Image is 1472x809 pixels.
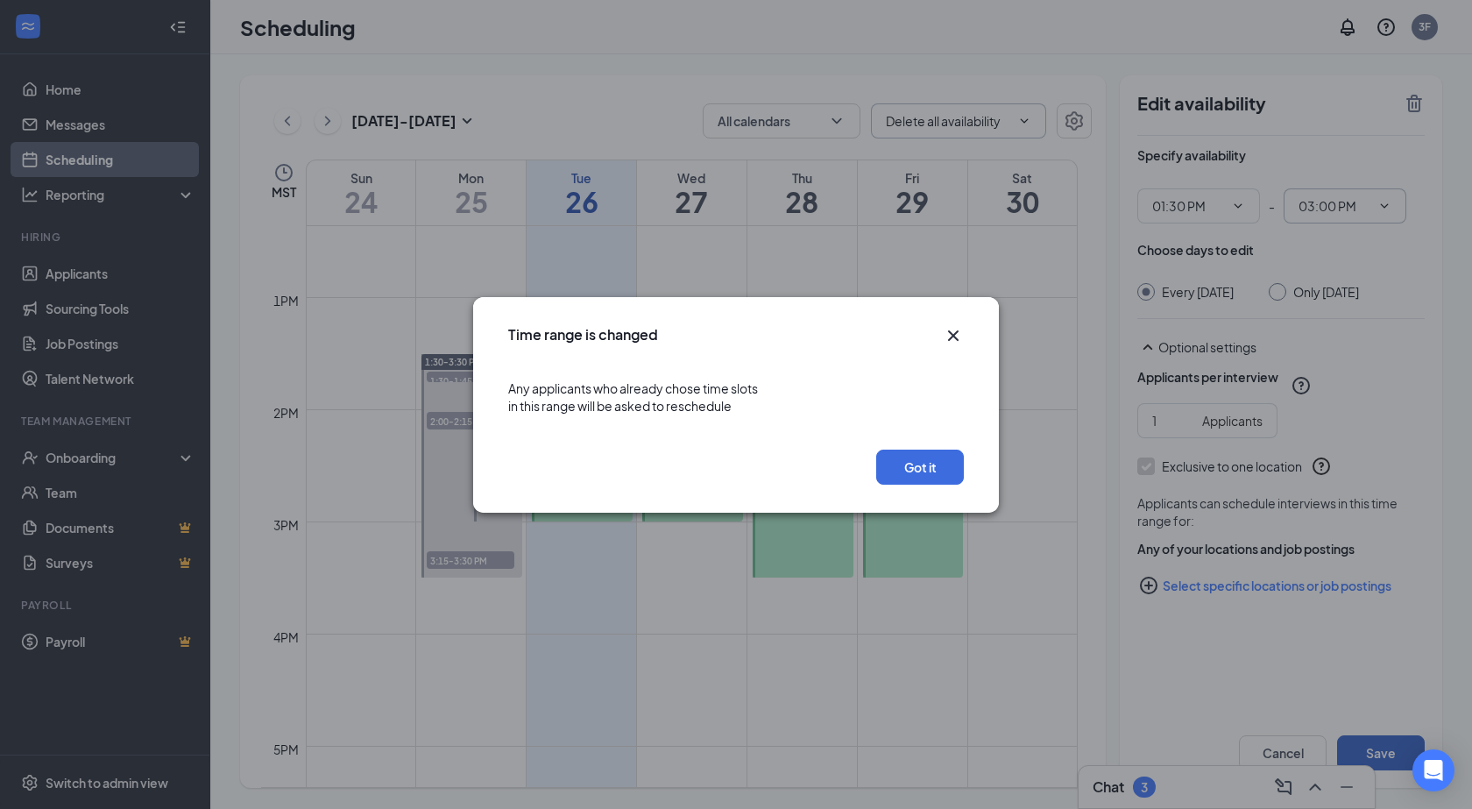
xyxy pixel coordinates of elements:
[943,325,964,346] button: Close
[508,362,964,432] div: Any applicants who already chose time slots in this range will be asked to reschedule
[1412,749,1454,791] div: Open Intercom Messenger
[876,450,964,485] button: Got it
[943,325,964,346] svg: Cross
[508,325,658,344] h3: Time range is changed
